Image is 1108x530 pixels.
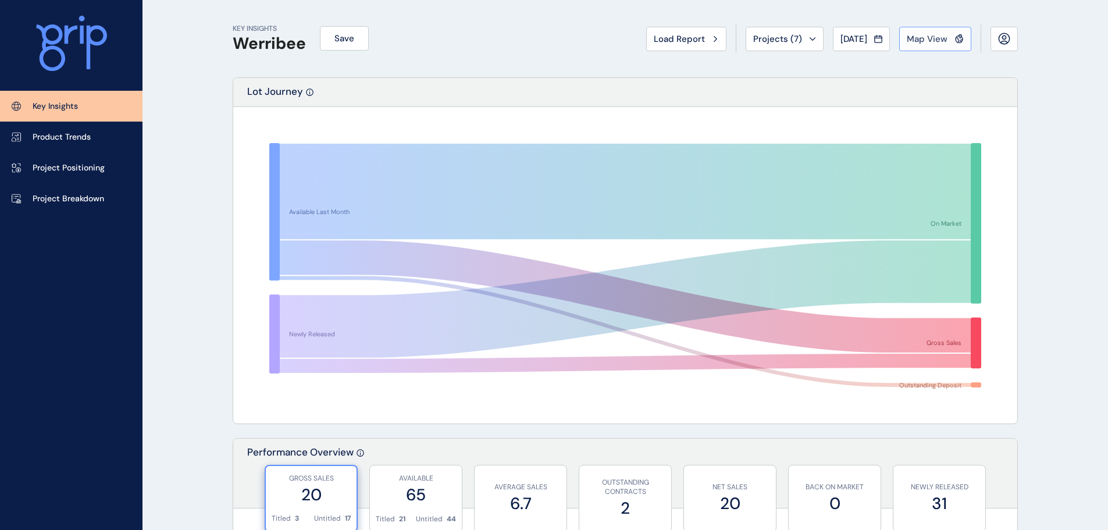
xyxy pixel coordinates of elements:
[399,514,405,524] p: 21
[272,483,351,506] label: 20
[295,514,299,524] p: 3
[334,33,354,44] span: Save
[840,33,867,45] span: [DATE]
[690,482,770,492] p: NET SALES
[585,478,665,497] p: OUTSTANDING CONTRACTS
[907,33,947,45] span: Map View
[345,514,351,524] p: 17
[899,482,979,492] p: NEWLY RELEASED
[33,131,91,143] p: Product Trends
[233,24,306,34] p: KEY INSIGHTS
[247,85,303,106] p: Lot Journey
[833,27,890,51] button: [DATE]
[320,26,369,51] button: Save
[480,482,561,492] p: AVERAGE SALES
[899,492,979,515] label: 31
[746,27,824,51] button: Projects (7)
[33,193,104,205] p: Project Breakdown
[585,497,665,520] label: 2
[795,482,875,492] p: BACK ON MARKET
[480,492,561,515] label: 6.7
[33,101,78,112] p: Key Insights
[376,483,456,506] label: 65
[376,474,456,483] p: AVAILABLE
[416,514,443,524] p: Untitled
[646,27,726,51] button: Load Report
[314,514,341,524] p: Untitled
[899,27,971,51] button: Map View
[690,492,770,515] label: 20
[272,514,291,524] p: Titled
[376,514,395,524] p: Titled
[753,33,802,45] span: Projects ( 7 )
[272,474,351,483] p: GROSS SALES
[33,162,105,174] p: Project Positioning
[654,33,705,45] span: Load Report
[233,34,306,54] h1: Werribee
[247,446,354,508] p: Performance Overview
[447,514,456,524] p: 44
[795,492,875,515] label: 0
